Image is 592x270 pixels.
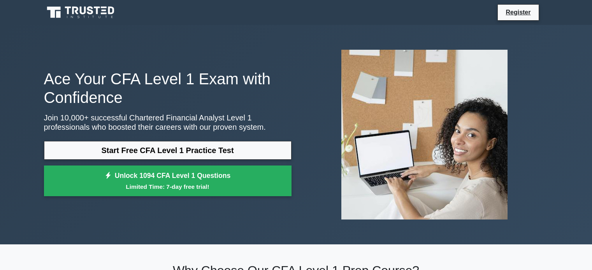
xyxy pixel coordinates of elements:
a: Register [501,7,535,17]
a: Start Free CFA Level 1 Practice Test [44,141,292,160]
a: Unlock 1094 CFA Level 1 QuestionsLimited Time: 7-day free trial! [44,165,292,197]
small: Limited Time: 7-day free trial! [54,182,282,191]
h1: Ace Your CFA Level 1 Exam with Confidence [44,70,292,107]
p: Join 10,000+ successful Chartered Financial Analyst Level 1 professionals who boosted their caree... [44,113,292,132]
